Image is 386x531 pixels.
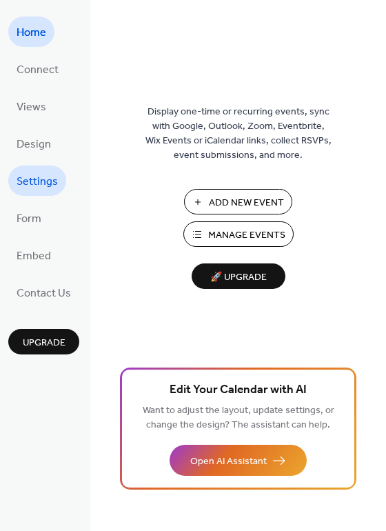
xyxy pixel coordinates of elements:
span: Views [17,97,46,119]
a: Design [8,128,59,159]
button: Manage Events [183,221,294,247]
button: Add New Event [184,189,292,214]
span: Settings [17,171,58,193]
a: Embed [8,240,59,270]
span: Edit Your Calendar with AI [170,381,307,400]
span: Open AI Assistant [190,454,267,469]
span: Design [17,134,51,156]
span: Embed [17,246,51,268]
span: 🚀 Upgrade [200,268,277,287]
span: Display one-time or recurring events, sync with Google, Outlook, Zoom, Eventbrite, Wix Events or ... [145,105,332,163]
span: Manage Events [208,228,285,243]
span: Form [17,208,41,230]
span: Home [17,22,46,44]
span: Connect [17,59,59,81]
a: Views [8,91,54,121]
span: Add New Event [209,196,284,210]
a: Connect [8,54,67,84]
a: Form [8,203,50,233]
button: Open AI Assistant [170,445,307,476]
span: Want to adjust the layout, update settings, or change the design? The assistant can help. [143,401,334,434]
a: Contact Us [8,277,79,308]
a: Home [8,17,54,47]
button: Upgrade [8,329,79,354]
span: Contact Us [17,283,71,305]
button: 🚀 Upgrade [192,263,285,289]
span: Upgrade [23,336,65,350]
a: Settings [8,166,66,196]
